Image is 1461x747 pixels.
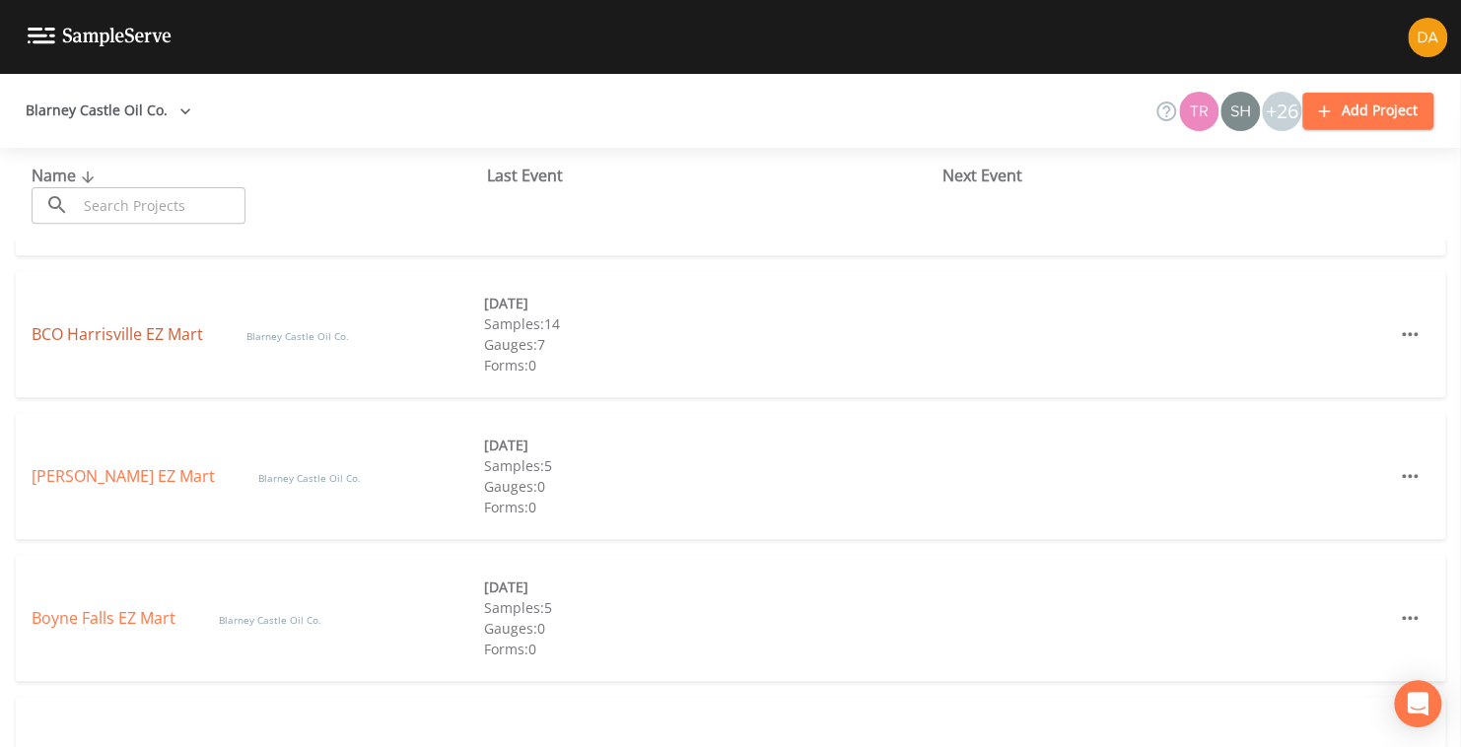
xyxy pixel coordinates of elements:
[32,323,207,345] a: BCO Harrisville EZ Mart
[484,334,937,355] div: Gauges: 7
[18,93,199,129] button: Blarney Castle Oil Co.
[32,165,100,186] span: Name
[487,164,942,187] div: Last Event
[484,476,937,497] div: Gauges: 0
[484,597,937,618] div: Samples: 5
[258,471,361,485] span: Blarney Castle Oil Co.
[484,497,937,517] div: Forms: 0
[28,28,172,46] img: logo
[1408,18,1447,57] img: e87f1c0e44c1658d59337c30f0e43455
[484,639,937,659] div: Forms: 0
[77,187,245,224] input: Search Projects
[484,313,937,334] div: Samples: 14
[1302,93,1433,129] button: Add Project
[1179,92,1218,131] img: 939099765a07141c2f55256aeaad4ea5
[1178,92,1219,131] div: Travis Kirin
[1394,680,1441,727] div: Open Intercom Messenger
[484,577,937,597] div: [DATE]
[1219,92,1261,131] div: shaynee@enviro-britesolutions.com
[942,164,1398,187] div: Next Event
[484,355,937,375] div: Forms: 0
[484,293,937,313] div: [DATE]
[246,329,349,343] span: Blarney Castle Oil Co.
[484,455,937,476] div: Samples: 5
[484,618,937,639] div: Gauges: 0
[219,613,321,627] span: Blarney Castle Oil Co.
[1262,92,1301,131] div: +26
[32,607,179,629] a: Boyne Falls EZ Mart
[484,435,937,455] div: [DATE]
[32,465,219,487] a: [PERSON_NAME] EZ Mart
[1220,92,1260,131] img: 726fd29fcef06c5d4d94ec3380ebb1a1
